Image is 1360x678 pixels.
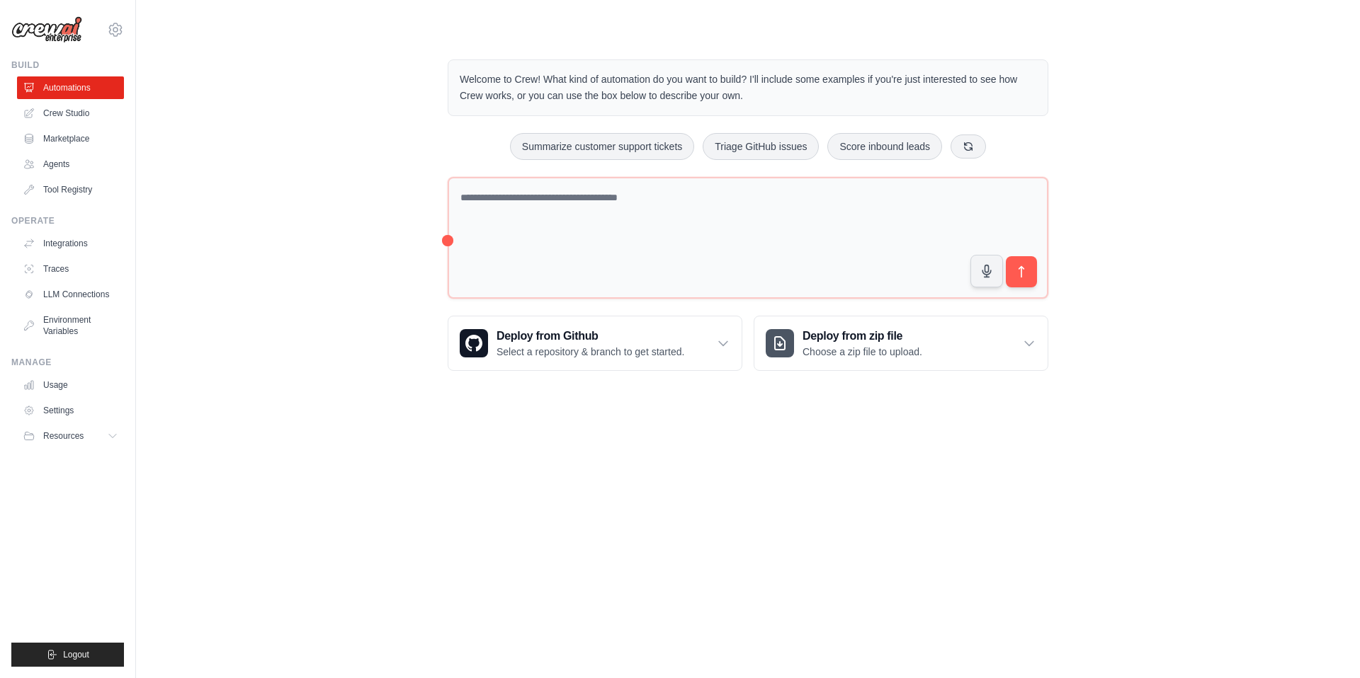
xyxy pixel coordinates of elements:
[43,430,84,442] span: Resources
[17,153,124,176] a: Agents
[497,328,684,345] h3: Deploy from Github
[11,357,124,368] div: Manage
[17,127,124,150] a: Marketplace
[17,76,124,99] a: Automations
[17,178,124,201] a: Tool Registry
[11,643,124,667] button: Logout
[703,133,819,160] button: Triage GitHub issues
[803,345,922,359] p: Choose a zip file to upload.
[460,71,1036,104] p: Welcome to Crew! What kind of automation do you want to build? I'll include some examples if you'...
[17,232,124,255] a: Integrations
[11,215,124,226] div: Operate
[17,374,124,396] a: Usage
[17,399,124,422] a: Settings
[17,258,124,280] a: Traces
[510,133,694,160] button: Summarize customer support tickets
[63,649,89,660] span: Logout
[17,283,124,306] a: LLM Connections
[803,328,922,345] h3: Deploy from zip file
[11,59,124,71] div: Build
[11,16,82,43] img: Logo
[17,425,124,447] button: Resources
[827,133,942,160] button: Score inbound leads
[17,309,124,343] a: Environment Variables
[17,102,124,125] a: Crew Studio
[497,345,684,359] p: Select a repository & branch to get started.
